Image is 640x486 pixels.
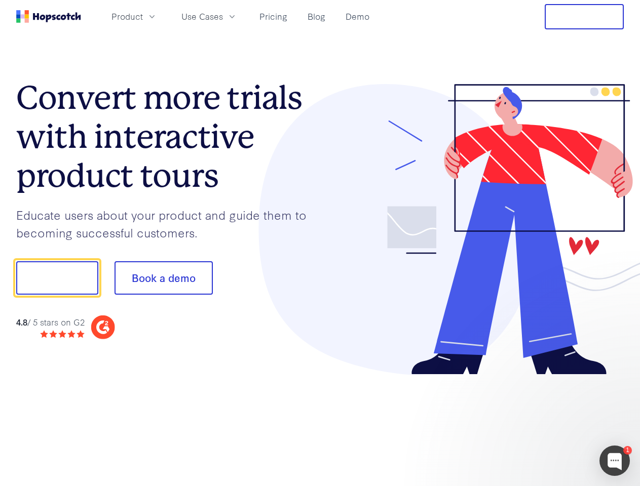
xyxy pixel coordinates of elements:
button: Show me! [16,261,98,295]
span: Product [111,10,143,23]
a: Blog [304,8,329,25]
a: Pricing [255,8,291,25]
strong: 4.8 [16,316,27,328]
button: Book a demo [115,261,213,295]
button: Use Cases [175,8,243,25]
p: Educate users about your product and guide them to becoming successful customers. [16,206,320,241]
h1: Convert more trials with interactive product tours [16,78,320,195]
a: Demo [342,8,373,25]
button: Free Trial [545,4,624,29]
a: Home [16,10,81,23]
div: / 5 stars on G2 [16,316,85,329]
span: Use Cases [181,10,223,23]
div: 1 [623,446,632,455]
button: Product [105,8,163,25]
